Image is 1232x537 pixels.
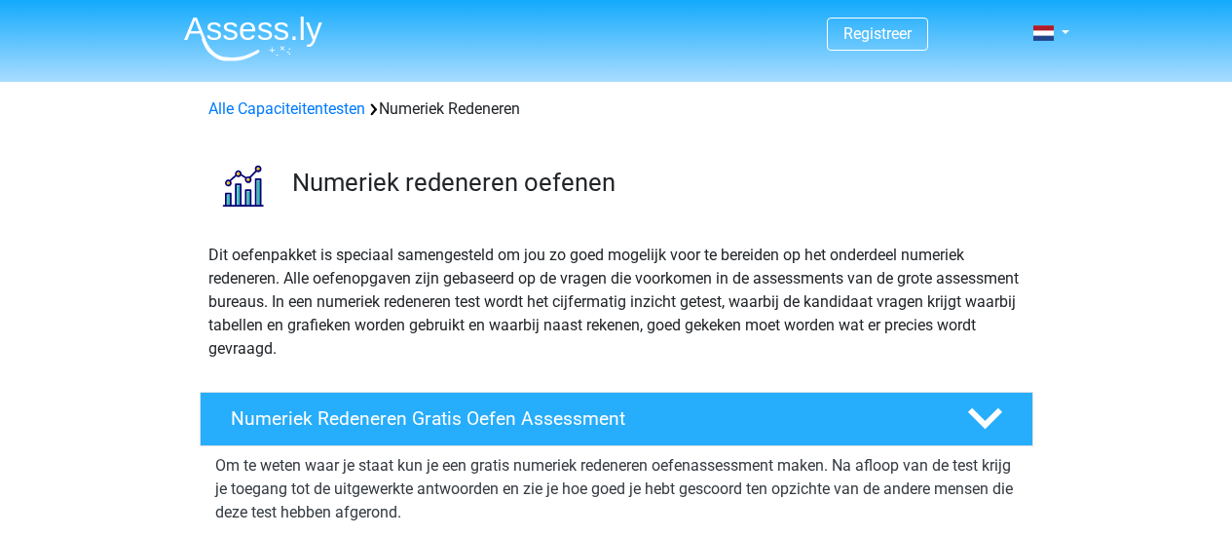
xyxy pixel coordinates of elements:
[231,407,936,430] h4: Numeriek Redeneren Gratis Oefen Assessment
[843,24,912,43] a: Registreer
[208,99,365,118] a: Alle Capaciteitentesten
[292,168,1018,198] h3: Numeriek redeneren oefenen
[192,392,1041,446] a: Numeriek Redeneren Gratis Oefen Assessment
[215,454,1018,524] p: Om te weten waar je staat kun je een gratis numeriek redeneren oefenassessment maken. Na afloop v...
[184,16,322,61] img: Assessly
[201,97,1032,121] div: Numeriek Redeneren
[201,144,283,227] img: numeriek redeneren
[208,244,1025,361] p: Dit oefenpakket is speciaal samengesteld om jou zo goed mogelijk voor te bereiden op het onderdee...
